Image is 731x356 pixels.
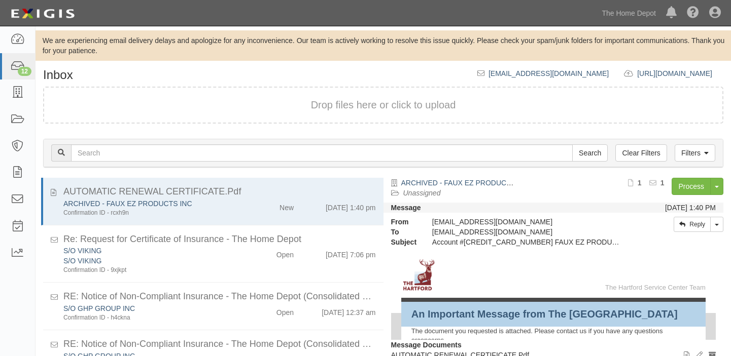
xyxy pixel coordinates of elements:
[401,257,437,293] img: The Hartford
[665,203,716,213] div: [DATE] 1:40 PM
[63,247,101,255] a: S/O VIKING
[403,189,441,197] a: Unassigned
[674,217,711,232] a: Reply
[63,313,239,322] div: Confirmation ID - h4ckna
[322,303,375,318] div: [DATE] 12:37 am
[384,227,425,237] strong: To
[8,5,78,23] img: logo-5460c22ac91f19d4615b14bd174203de0afe785f0fc80cf4dbbc73dc1793850b.png
[437,283,706,293] td: The Hartford Service Center Team
[63,233,376,246] div: Re: Request for Certificate of Insurance - The Home Depot
[425,227,631,237] div: party-tmphnn@sbainsurance.homedepot.com
[384,237,425,247] strong: Subject
[572,144,608,162] input: Search
[36,35,731,56] div: We are experiencing email delivery delays and apologize for any inconvenience. Our team is active...
[63,338,376,351] div: RE: Notice of Non-Compliant Insurance - The Home Depot (Consolidated Emails)
[401,179,530,187] a: ARCHIVED - FAUX EZ PRODUCTS INC
[276,246,294,260] div: Open
[687,7,699,19] i: Help Center - Complianz
[326,199,376,213] div: [DATE] 1:40 pm
[63,209,239,217] div: Confirmation ID - rcxh9n
[425,217,631,227] div: [EMAIL_ADDRESS][DOMAIN_NAME]
[384,217,425,227] strong: From
[63,200,192,208] a: ARCHIVED - FAUX EZ PRODUCTS INC
[63,257,101,265] a: S/O VIKING
[672,178,711,195] a: Process
[63,304,135,312] a: S/O GHP GROUP INC
[63,290,376,303] div: RE: Notice of Non-Compliant Insurance - The Home Depot (Consolidated Emails)
[63,185,376,199] div: AUTOMATIC RENEWAL CERTIFICATE.Pdf
[411,327,695,345] td: The document you requested is attached. Please contact us if you have any questions orconcerns.
[615,144,667,162] a: Clear Filters
[280,199,294,213] div: New
[63,266,239,274] div: Confirmation ID - 9xjkpt
[311,98,456,112] button: Drop files here or click to upload
[638,179,642,187] b: 1
[18,67,31,76] div: 12
[391,341,462,349] strong: Message Documents
[276,303,294,318] div: Open
[391,204,421,212] strong: Message
[411,307,695,322] td: An Important Message from The [GEOGRAPHIC_DATA]
[425,237,631,247] div: Account #100000002219607 FAUX EZ PRODUCTS INC
[63,199,239,209] div: ARCHIVED - FAUX EZ PRODUCTS INC
[326,246,376,260] div: [DATE] 7:06 pm
[660,179,665,187] b: 1
[675,144,715,162] a: Filters
[637,69,723,77] a: [URL][DOMAIN_NAME]
[43,68,73,82] h1: Inbox
[71,144,573,162] input: Search
[489,69,609,77] a: [EMAIL_ADDRESS][DOMAIN_NAME]
[597,3,661,23] a: The Home Depot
